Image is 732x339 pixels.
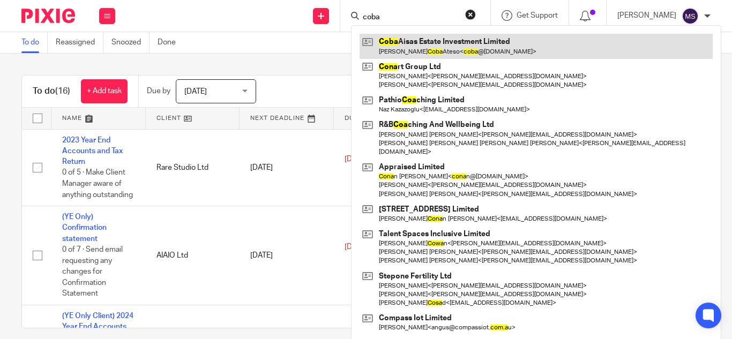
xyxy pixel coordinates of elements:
[56,32,103,53] a: Reassigned
[147,86,170,96] p: Due by
[62,169,133,199] span: 0 of 5 · Make Client Manager aware of anything outstanding
[21,32,48,53] a: To do
[111,32,150,53] a: Snoozed
[184,88,207,95] span: [DATE]
[55,87,70,95] span: (16)
[62,137,123,166] a: 2023 Year End Accounts and Tax Return
[21,9,75,23] img: Pixie
[146,129,240,206] td: Rare Studio Ltd
[517,12,558,19] span: Get Support
[33,86,70,97] h1: To do
[465,9,476,20] button: Clear
[62,246,123,297] span: 0 of 7 · Send email requesting any changes for Confirmation Statement
[81,79,128,103] a: + Add task
[345,243,367,251] span: [DATE]
[146,206,240,305] td: AIAIO Ltd
[617,10,676,21] p: [PERSON_NAME]
[240,206,334,305] td: [DATE]
[240,129,334,206] td: [DATE]
[682,7,699,25] img: svg%3E
[345,155,367,163] span: [DATE]
[362,13,458,22] input: Search
[62,213,107,243] a: (YE Only) Confirmation statement
[158,32,184,53] a: Done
